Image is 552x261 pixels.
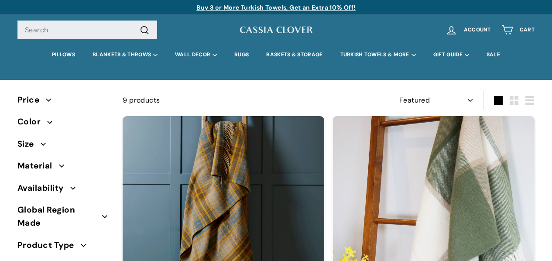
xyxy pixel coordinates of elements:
button: Price [17,91,109,113]
span: Cart [520,27,535,33]
span: Color [17,115,47,128]
a: PILLOWS [43,45,84,65]
a: BASKETS & STORAGE [257,45,331,65]
span: Size [17,137,41,151]
input: Search [17,21,157,40]
button: Material [17,157,109,179]
a: RUGS [226,45,257,65]
div: 9 products [123,95,329,106]
span: Price [17,93,46,106]
span: Material [17,159,59,172]
a: Cart [496,17,540,43]
button: Size [17,135,109,157]
button: Product Type [17,237,109,258]
a: Buy 3 or More Turkish Towels, Get an Extra 10% Off! [196,3,355,11]
button: Global Region Made [17,201,109,237]
span: Availability [17,182,70,195]
a: SALE [478,45,509,65]
span: Account [464,27,491,33]
span: Global Region Made [17,203,102,230]
span: Product Type [17,239,81,252]
summary: BLANKETS & THROWS [84,45,166,65]
summary: GIFT GUIDE [425,45,478,65]
summary: WALL DECOR [166,45,226,65]
summary: TURKISH TOWELS & MORE [332,45,425,65]
button: Color [17,113,109,135]
a: Account [440,17,496,43]
button: Availability [17,179,109,201]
